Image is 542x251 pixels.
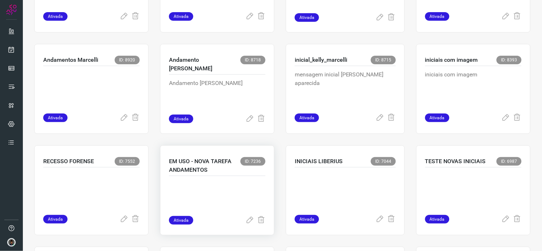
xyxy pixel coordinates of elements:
span: Ativada [43,215,68,224]
p: iniciais com imagem [425,70,522,106]
img: d44150f10045ac5288e451a80f22ca79.png [7,238,16,247]
span: ID: 8718 [240,56,265,64]
p: iniciais com imagem [425,56,478,64]
span: ID: 8715 [371,56,396,64]
span: ID: 7236 [240,157,265,166]
span: ID: 8920 [115,56,140,64]
span: Ativada [425,215,449,224]
span: Ativada [43,12,68,21]
span: Ativada [169,115,193,123]
p: mensagem inicial [PERSON_NAME] aparecida [295,70,396,106]
p: Andamento [PERSON_NAME] [169,56,240,73]
span: Ativada [425,12,449,21]
p: Andamentos Marcelli [43,56,98,64]
img: Logo [6,4,17,15]
span: ID: 7044 [371,157,396,166]
span: Ativada [169,216,193,225]
span: Ativada [169,12,193,21]
span: ID: 6987 [497,157,522,166]
span: ID: 7552 [115,157,140,166]
span: Ativada [295,13,319,22]
p: INICIAIS LIBERIUS [295,157,343,166]
p: TESTE NOVAS INICIAIS [425,157,486,166]
span: Ativada [425,114,449,122]
p: inicial_kelly_marcelli [295,56,347,64]
span: Ativada [295,114,319,122]
p: RECESSO FORENSE [43,157,94,166]
p: EM USO - NOVA TAREFA ANDAMENTOS [169,157,240,174]
p: Andamento [PERSON_NAME] [169,79,265,115]
span: Ativada [295,215,319,224]
span: Ativada [43,114,68,122]
span: ID: 8393 [497,56,522,64]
